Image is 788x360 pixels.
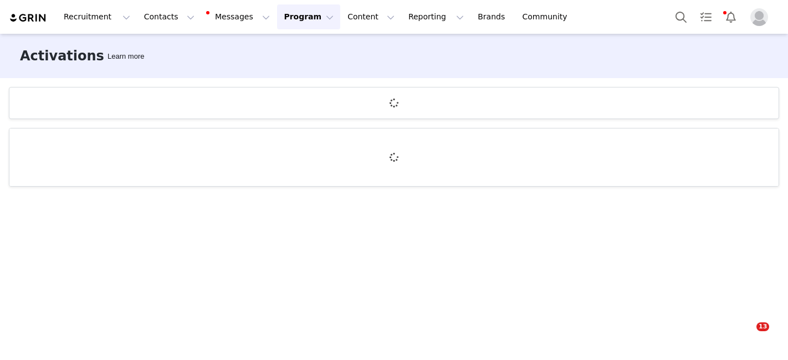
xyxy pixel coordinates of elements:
[57,4,137,29] button: Recruitment
[750,8,768,26] img: placeholder-profile.jpg
[516,4,579,29] a: Community
[756,322,769,331] span: 13
[669,4,693,29] button: Search
[694,4,718,29] a: Tasks
[202,4,277,29] button: Messages
[719,4,743,29] button: Notifications
[9,13,48,23] img: grin logo
[277,4,340,29] button: Program
[402,4,470,29] button: Reporting
[137,4,201,29] button: Contacts
[744,8,779,26] button: Profile
[20,46,104,66] h3: Activations
[341,4,401,29] button: Content
[105,51,146,62] div: Tooltip anchor
[471,4,515,29] a: Brands
[734,322,760,349] iframe: Intercom live chat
